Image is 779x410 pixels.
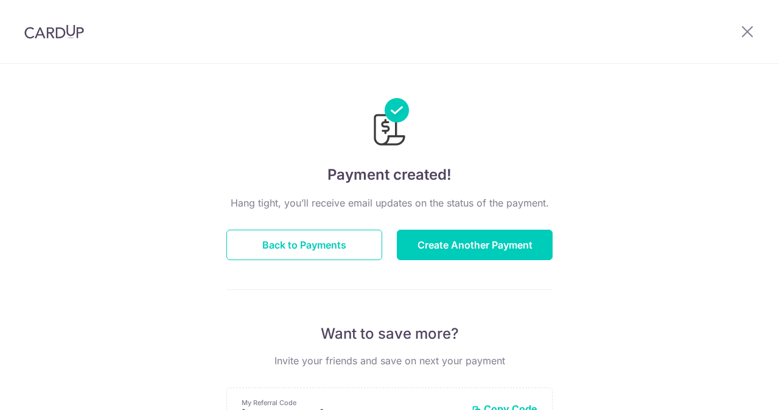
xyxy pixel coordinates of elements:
[226,230,382,260] button: Back to Payments
[397,230,553,260] button: Create Another Payment
[370,98,409,149] img: Payments
[242,398,462,408] p: My Referral Code
[226,353,553,368] p: Invite your friends and save on next your payment
[226,324,553,344] p: Want to save more?
[226,164,553,186] h4: Payment created!
[226,196,553,210] p: Hang tight, you’ll receive email updates on the status of the payment.
[24,24,84,39] img: CardUp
